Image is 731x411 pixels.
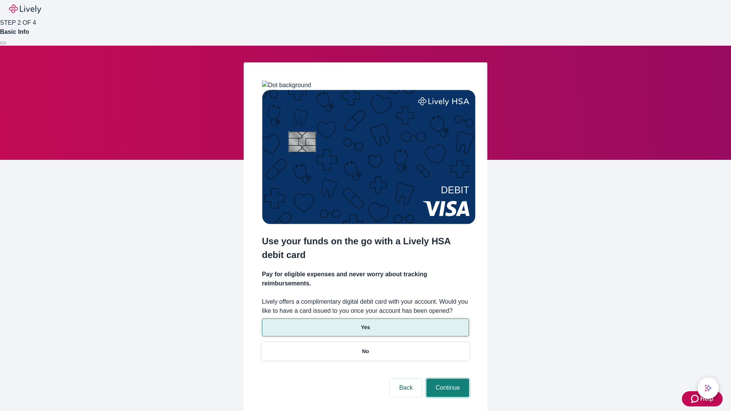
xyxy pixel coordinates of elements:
[262,342,469,360] button: No
[682,391,723,406] button: Zendesk support iconHelp
[704,384,712,392] svg: Lively AI Assistant
[262,81,311,90] img: Dot background
[691,394,700,403] svg: Zendesk support icon
[262,297,469,315] label: Lively offers a complimentary digital debit card with your account. Would you like to have a card...
[426,379,469,397] button: Continue
[697,378,719,399] button: chat
[262,270,469,288] h4: Pay for eligible expenses and never worry about tracking reimbursements.
[9,5,41,14] img: Lively
[262,234,469,262] h2: Use your funds on the go with a Lively HSA debit card
[700,394,713,403] span: Help
[362,347,369,355] p: No
[361,323,370,331] p: Yes
[262,90,476,224] img: Debit card
[262,319,469,336] button: Yes
[390,379,422,397] button: Back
